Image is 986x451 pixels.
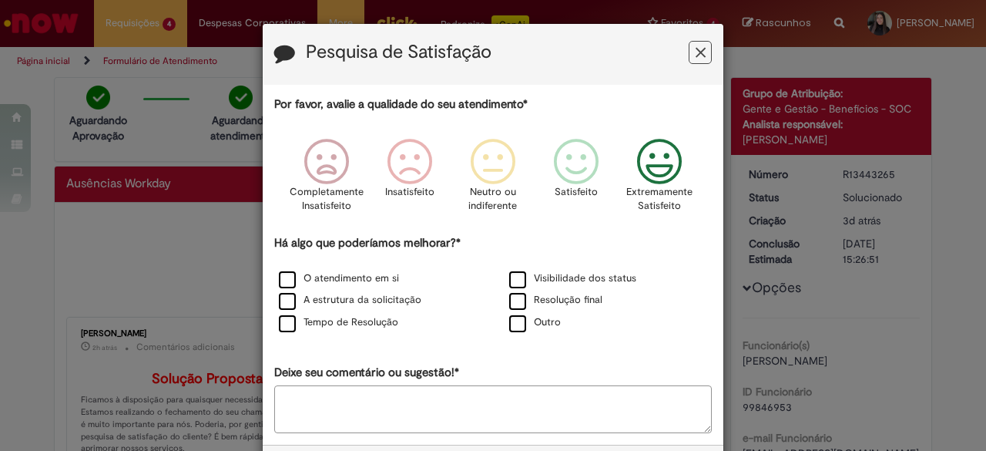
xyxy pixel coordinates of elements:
label: O atendimento em si [279,271,399,286]
label: Pesquisa de Satisfação [306,42,491,62]
p: Insatisfeito [385,185,434,200]
label: Por favor, avalie a qualidade do seu atendimento* [274,96,528,113]
p: Completamente Insatisfeito [290,185,364,214]
label: Deixe seu comentário ou sugestão!* [274,365,459,381]
p: Satisfeito [555,185,598,200]
label: Resolução final [509,293,602,308]
div: Satisfeito [537,127,615,233]
div: Neutro ou indiferente [454,127,532,233]
label: Visibilidade dos status [509,271,636,286]
p: Extremamente Satisfeito [626,185,693,214]
div: Completamente Insatisfeito [287,127,365,233]
label: A estrutura da solicitação [279,293,421,308]
label: Outro [509,315,561,330]
p: Neutro ou indiferente [465,185,521,214]
div: Há algo que poderíamos melhorar?* [274,235,712,335]
div: Extremamente Satisfeito [620,127,699,233]
label: Tempo de Resolução [279,315,398,330]
div: Insatisfeito [371,127,449,233]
